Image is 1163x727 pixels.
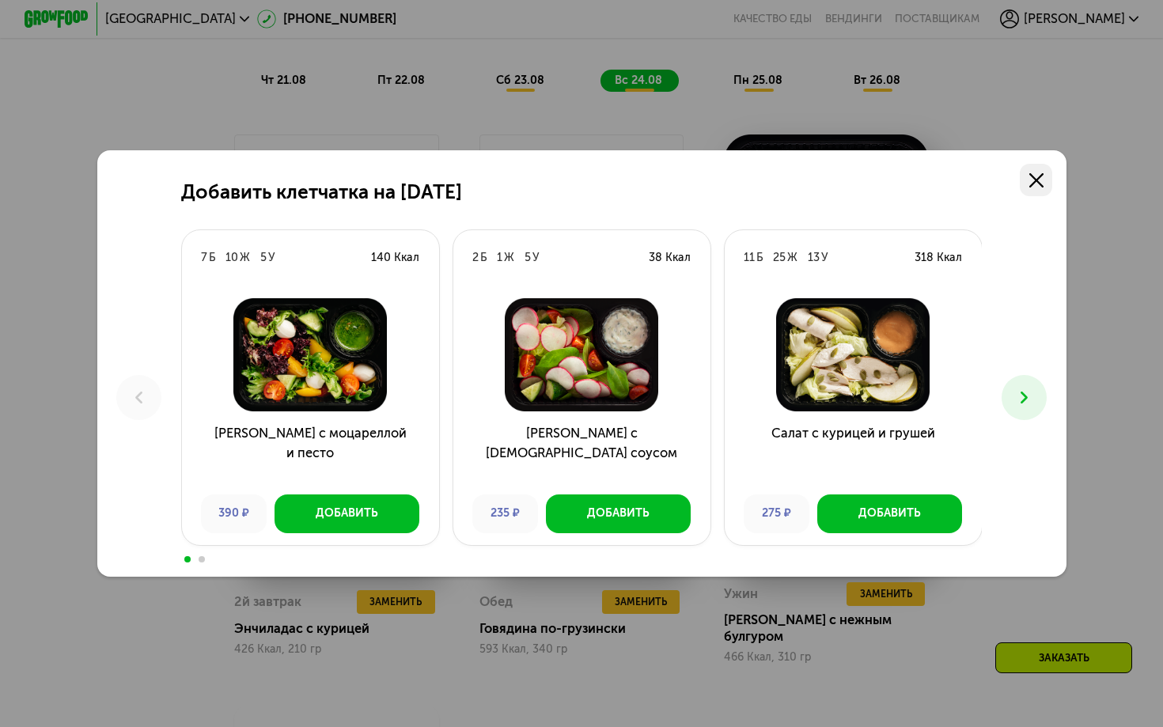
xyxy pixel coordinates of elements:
div: Добавить [587,505,650,521]
div: Добавить [316,505,378,521]
div: 5 [260,250,267,266]
div: 38 Ккал [649,250,691,266]
div: 10 [225,250,238,266]
button: Добавить [546,494,691,533]
div: Добавить [858,505,921,521]
h3: [PERSON_NAME] с моцареллой и песто [182,424,439,483]
div: 7 [201,250,207,266]
div: У [532,250,540,266]
div: 13 [808,250,820,266]
div: 140 Ккал [371,250,419,266]
h3: [PERSON_NAME] с [DEMOGRAPHIC_DATA] соусом [453,424,710,483]
div: 2 [472,250,479,266]
div: Ж [240,250,250,266]
img: Салат с курицей и грушей [737,298,968,411]
div: Ж [504,250,514,266]
h2: Добавить клетчатка на [DATE] [181,181,462,204]
div: У [821,250,828,266]
button: Добавить [817,494,962,533]
div: Ж [787,250,797,266]
div: 5 [525,250,531,266]
h3: Салат с курицей и грушей [725,424,982,483]
div: 390 ₽ [201,494,267,533]
div: 275 ₽ [744,494,809,533]
button: Добавить [275,494,419,533]
div: Б [480,250,487,266]
div: Б [756,250,763,266]
div: 1 [497,250,502,266]
div: У [268,250,275,266]
div: 318 Ккал [915,250,962,266]
div: Б [209,250,216,266]
div: 11 [744,250,755,266]
div: 25 [773,250,786,266]
img: Салат с моцареллой и песто [195,298,426,411]
div: 235 ₽ [472,494,538,533]
img: Салат с греческим соусом [466,298,697,411]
